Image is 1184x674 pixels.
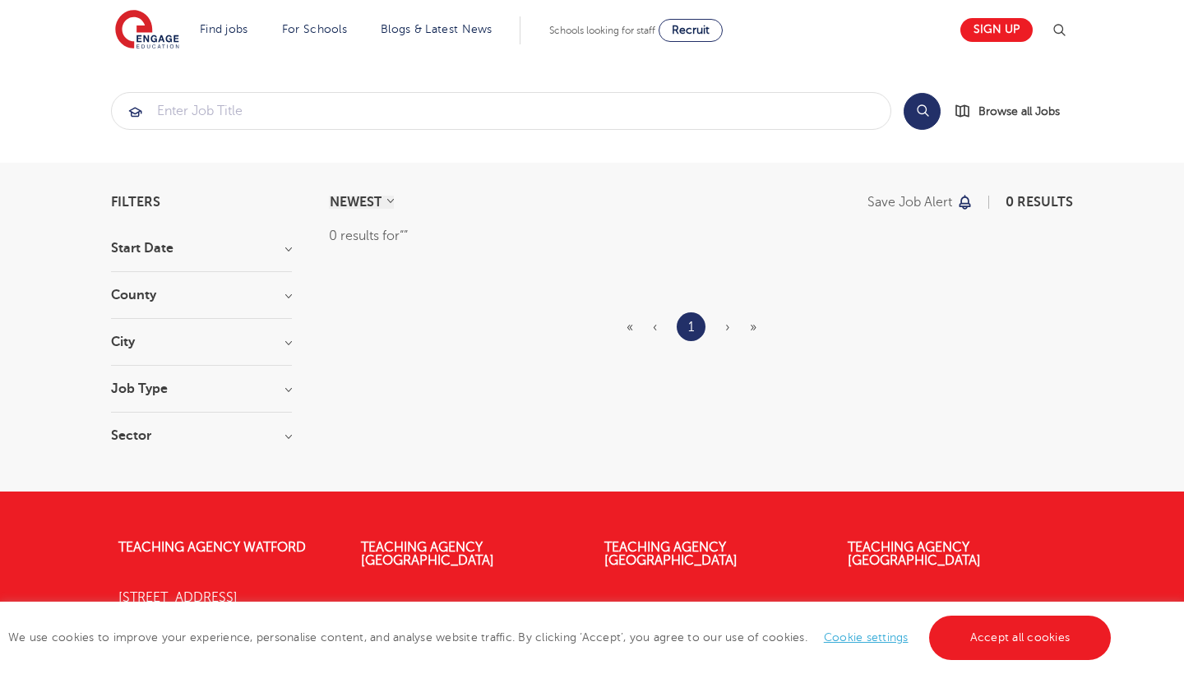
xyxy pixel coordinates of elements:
h3: County [111,289,292,302]
a: For Schools [282,23,347,35]
span: 0 results [1006,195,1073,210]
input: Submit [112,93,890,129]
div: 0 results for [329,225,1073,247]
div: Submit [111,92,891,130]
a: Cookie settings [824,631,909,644]
a: Blogs & Latest News [381,23,493,35]
a: Accept all cookies [929,616,1112,660]
span: Filters [111,196,160,209]
a: 1 [688,316,694,338]
span: › [725,320,730,335]
span: We use cookies to improve your experience, personalise content, and analyse website traffic. By c... [8,631,1115,644]
h3: Sector [111,429,292,442]
span: Browse all Jobs [978,102,1060,121]
a: Teaching Agency Watford [118,540,306,555]
span: « [627,320,633,335]
h3: Job Type [111,382,292,395]
p: Save job alert [867,196,952,209]
h3: Start Date [111,242,292,255]
a: Teaching Agency [GEOGRAPHIC_DATA] [848,540,981,568]
a: Find jobs [200,23,248,35]
a: Teaching Agency [GEOGRAPHIC_DATA] [604,540,738,568]
button: Search [904,93,941,130]
h3: City [111,335,292,349]
img: Engage Education [115,10,179,51]
a: Teaching Agency [GEOGRAPHIC_DATA] [361,540,494,568]
span: Recruit [672,24,710,36]
a: Recruit [659,19,723,42]
span: ‹ [653,320,657,335]
a: Browse all Jobs [954,102,1073,121]
button: Save job alert [867,196,974,209]
a: Sign up [960,18,1033,42]
span: » [750,320,756,335]
span: Schools looking for staff [549,25,655,36]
